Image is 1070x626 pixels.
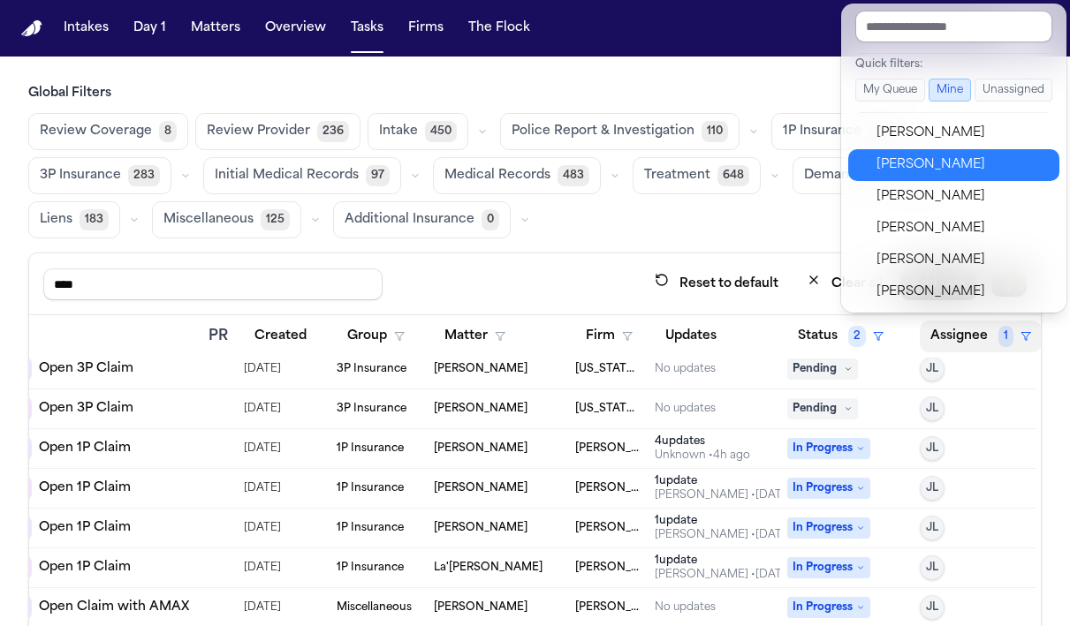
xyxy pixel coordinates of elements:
button: Mine [929,79,971,102]
div: [PERSON_NAME] [876,186,1049,207]
button: My Queue [855,79,925,102]
button: Unassigned [975,79,1052,102]
div: [PERSON_NAME] [876,123,1049,144]
div: [PERSON_NAME] [876,250,1049,271]
div: Quick filters: [855,57,1052,72]
div: [PERSON_NAME] [876,218,1049,239]
div: [PERSON_NAME] [876,155,1049,176]
div: Assignee1 [841,4,1066,313]
div: [PERSON_NAME] [876,282,1049,303]
button: Assignee1 [920,321,1042,352]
